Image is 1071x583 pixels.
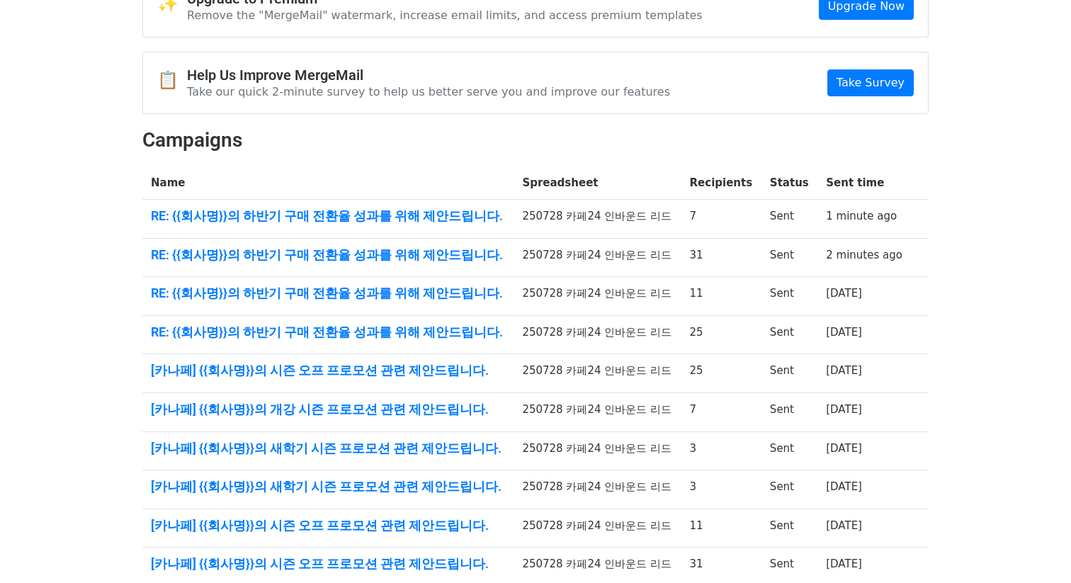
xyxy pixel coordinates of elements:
[151,285,505,301] a: RE: {{회사명}}의 하반기 구매 전환율 성과를 위해 제안드립니다.
[761,315,817,354] td: Sent
[761,354,817,393] td: Sent
[514,238,681,277] td: 250728 카페24 인바운드 리드
[151,402,505,417] a: [카나페] {{회사명}}의 개강 시즌 프로모션 관련 제안드립니다.
[761,393,817,432] td: Sent
[761,200,817,239] td: Sent
[681,238,761,277] td: 31
[1000,515,1071,583] div: 채팅 위젯
[681,431,761,470] td: 3
[681,166,761,200] th: Recipients
[514,354,681,393] td: 250728 카페24 인바운드 리드
[157,70,187,91] span: 📋
[826,210,897,222] a: 1 minute ago
[826,519,862,532] a: [DATE]
[187,84,670,99] p: Take our quick 2-minute survey to help us better serve you and improve our features
[761,509,817,548] td: Sent
[826,557,862,570] a: [DATE]
[142,128,929,152] h2: Campaigns
[151,556,505,572] a: [카나페] {{회사명}}의 시즌 오프 프로모션 관련 제안드립니다.
[681,315,761,354] td: 25
[187,8,703,23] p: Remove the "MergeMail" watermark, increase email limits, and access premium templates
[761,277,817,316] td: Sent
[151,324,505,340] a: RE: {{회사명}}의 하반기 구매 전환율 성과를 위해 제안드립니다.
[1000,515,1071,583] iframe: Chat Widget
[514,509,681,548] td: 250728 카페24 인바운드 리드
[826,287,862,300] a: [DATE]
[826,364,862,377] a: [DATE]
[827,69,914,96] a: Take Survey
[826,480,862,493] a: [DATE]
[761,431,817,470] td: Sent
[514,166,681,200] th: Spreadsheet
[761,470,817,509] td: Sent
[761,238,817,277] td: Sent
[817,166,912,200] th: Sent time
[187,67,670,84] h4: Help Us Improve MergeMail
[514,393,681,432] td: 250728 카페24 인바운드 리드
[151,518,505,533] a: [카나페] {{회사명}}의 시즌 오프 프로모션 관련 제안드립니다.
[151,441,505,456] a: [카나페] {{회사명}}의 새학기 시즌 프로모션 관련 제안드립니다.
[151,363,505,378] a: [카나페] {{회사명}}의 시즌 오프 프로모션 관련 제안드립니다.
[151,208,505,224] a: RE: {{회사명}}의 하반기 구매 전환율 성과를 위해 제안드립니다.
[514,200,681,239] td: 250728 카페24 인바운드 리드
[761,166,817,200] th: Status
[514,277,681,316] td: 250728 카페24 인바운드 리드
[681,470,761,509] td: 3
[514,315,681,354] td: 250728 카페24 인바운드 리드
[514,470,681,509] td: 250728 카페24 인바운드 리드
[681,277,761,316] td: 11
[826,442,862,455] a: [DATE]
[681,509,761,548] td: 11
[681,393,761,432] td: 7
[151,479,505,494] a: [카나페] {{회사명}}의 새학기 시즌 프로모션 관련 제안드립니다.
[151,247,505,263] a: RE: {{회사명}}의 하반기 구매 전환율 성과를 위해 제안드립니다.
[681,354,761,393] td: 25
[826,403,862,416] a: [DATE]
[681,200,761,239] td: 7
[142,166,514,200] th: Name
[826,249,902,261] a: 2 minutes ago
[826,326,862,339] a: [DATE]
[514,431,681,470] td: 250728 카페24 인바운드 리드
